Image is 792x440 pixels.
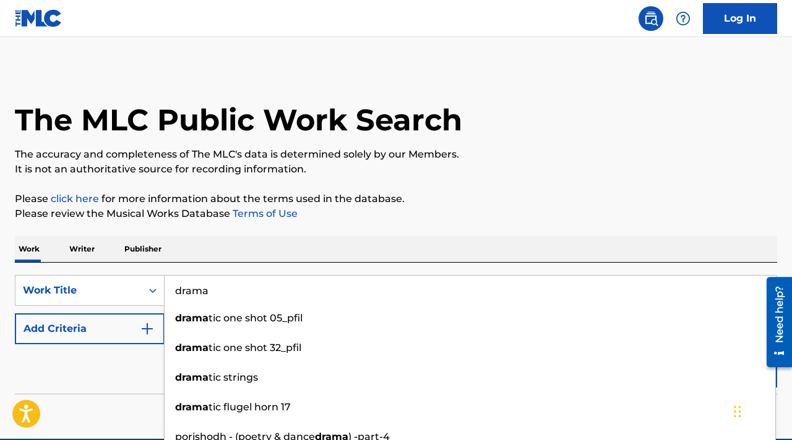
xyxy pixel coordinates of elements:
img: 9d2ae6d4665cec9f34b9.svg [140,321,155,336]
p: Writer [66,236,98,262]
p: The accuracy and completeness of The MLC's data is determined solely by our Members. [15,147,777,162]
strong: drama [175,371,209,383]
div: Drag [734,393,741,430]
span: tic flugel horn 17 [209,401,291,413]
img: help [676,11,691,26]
span: tic one shot 32_pfil [209,342,301,353]
img: search [643,11,658,26]
h1: The MLC Public Work Search [15,101,462,138]
strong: drama [175,342,209,353]
a: Public Search [639,6,663,31]
button: Add Criteria [15,313,165,344]
span: tic one shot 05_pfil [209,312,303,324]
p: Please review the Musical Works Database [15,206,777,221]
img: MLC Logo [15,9,62,27]
iframe: Resource Center [757,272,792,371]
div: Help [671,6,695,31]
iframe: Chat Widget [730,381,792,440]
span: tic strings [209,371,258,383]
strong: drama [175,401,209,413]
form: Search Form [15,275,777,394]
strong: drama [175,312,209,324]
a: Log In [703,3,777,34]
a: Terms of Use [230,208,298,219]
p: Work [15,236,43,262]
div: Work Title [23,283,134,298]
a: click here [51,193,99,205]
p: Please for more information about the terms used in the database. [15,192,777,206]
p: Publisher [121,236,165,262]
p: It is not an authoritative source for recording information. [15,162,777,177]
